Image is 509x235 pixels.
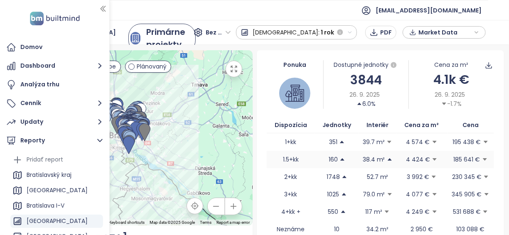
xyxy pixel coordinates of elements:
span: caret-down [483,174,489,180]
p: 1748 [327,172,340,181]
p: 2 950 € [411,225,433,234]
th: Dispozícia [267,117,315,133]
span: caret-down [432,209,438,215]
span: caret-down [431,174,437,180]
div: Bratislavský kraj [27,170,71,180]
div: Domov [20,42,42,52]
th: Interiér [359,117,396,133]
div: [GEOGRAPHIC_DATA] [10,215,103,228]
div: Cena za m² [434,60,468,69]
span: caret-down [432,191,438,197]
span: caret-down [387,191,393,197]
p: 52.7 m² [367,172,389,181]
button: Keyboard shortcuts [109,220,145,225]
span: caret-up [342,174,347,180]
button: Dashboard [4,58,105,74]
div: [GEOGRAPHIC_DATA] [10,184,103,197]
button: Cenník [4,95,105,112]
div: Dostupné jednotky [324,60,408,70]
button: Updaty [4,114,105,130]
p: 230 345 € [452,172,482,181]
img: house [285,84,304,103]
div: Bratislava I-V [10,199,103,213]
a: Terms (opens in new tab) [200,220,212,225]
th: Cena za m² [396,117,448,133]
p: 3 992 € [407,172,429,181]
p: 351 [329,137,337,147]
div: 3844 [324,70,408,90]
div: -1.7% [441,99,462,108]
p: 34.2 m² [366,225,389,234]
span: [DEMOGRAPHIC_DATA]: [253,25,320,40]
span: caret-down [483,139,489,145]
p: 4 249 € [406,207,430,216]
span: caret-down [441,101,447,107]
div: Bratislava I-V [27,201,64,211]
p: 160 [329,155,338,164]
span: caret-up [339,157,345,162]
span: caret-up [387,157,393,162]
th: Cena [448,117,494,133]
span: 1 rok [321,25,334,40]
div: Analýza trhu [20,79,59,90]
span: caret-down [484,191,489,197]
span: 26. 9. 2025 [349,90,380,99]
p: 185 641 € [454,155,480,164]
p: 117 m² [365,207,382,216]
div: Ponuka [267,60,324,69]
p: 1025 [327,190,339,199]
p: 103 088 € [457,225,485,234]
div: button [407,26,481,39]
td: 2+kk [267,168,315,186]
p: 79.0 m² [363,190,385,199]
div: 4.1k € [409,70,494,89]
div: [GEOGRAPHIC_DATA] [27,216,88,226]
p: 4 574 € [406,137,430,147]
div: Pridať report [27,154,63,165]
span: [EMAIL_ADDRESS][DOMAIN_NAME] [376,0,482,20]
span: caret-down [432,139,438,145]
p: 10 [334,225,340,234]
p: 4 424 € [406,155,430,164]
div: [GEOGRAPHIC_DATA] [27,185,88,196]
div: Pridať report [10,153,103,166]
span: caret-up [340,209,346,215]
span: Market Data [418,26,472,39]
img: logo [27,10,82,27]
p: 38.4 m² [363,155,385,164]
div: Updaty [20,117,43,127]
th: Jednotky [315,117,359,133]
button: [DEMOGRAPHIC_DATA]:1 rok [236,25,357,39]
a: Analýza trhu [4,76,105,93]
span: caret-up [339,139,345,145]
span: PDF [380,28,392,37]
span: caret-down [432,157,438,162]
span: Map data ©2025 Google [150,220,195,225]
a: Domov [4,39,105,56]
span: caret-up [357,101,362,107]
p: 4 077 € [406,190,430,199]
div: Primárne projekty [146,26,188,51]
span: caret-up [341,191,347,197]
button: PDF [365,26,396,39]
span: caret-down [386,139,392,145]
td: 1.5+kk [267,151,315,168]
td: 1+kk [267,133,315,151]
p: 195 438 € [453,137,481,147]
button: Reporty [4,132,105,149]
p: 531 688 € [453,207,481,216]
span: caret-down [384,209,390,215]
a: Report a map error [217,220,250,225]
span: caret-down [482,209,488,215]
span: 26. 9. 2025 [435,90,465,99]
a: primary [128,24,196,53]
span: caret-down [482,157,488,162]
div: 6.0% [357,99,376,108]
span: Bez DPH [206,26,231,39]
div: Bratislavský kraj [10,169,103,182]
p: 39.7 m² [363,137,385,147]
p: 345 905 € [452,190,482,199]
